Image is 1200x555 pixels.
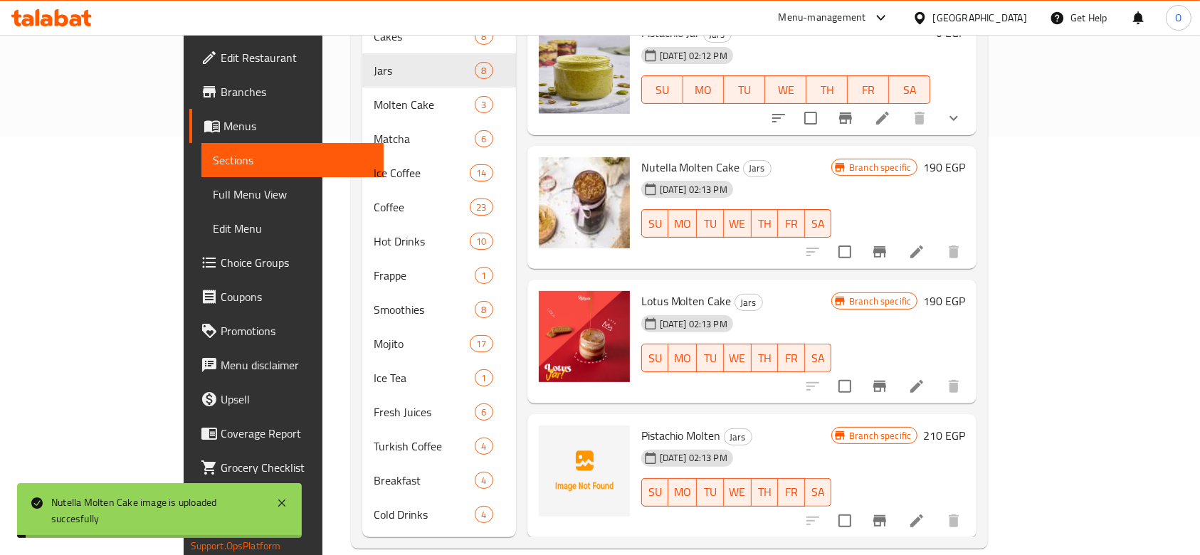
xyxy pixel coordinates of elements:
span: TH [757,213,773,234]
div: Jars [743,160,772,177]
span: Select to update [830,237,860,267]
button: delete [937,369,971,403]
span: Turkish Coffee [374,438,475,455]
span: Coupons [221,288,373,305]
div: Jars8 [362,53,516,88]
button: SA [805,344,832,372]
span: Jars [725,429,752,445]
span: Ice Coffee [374,164,470,181]
a: Edit Restaurant [189,41,384,75]
div: items [470,199,493,216]
svg: Show Choices [945,110,962,127]
div: items [475,267,493,284]
div: Matcha6 [362,122,516,156]
a: Sections [201,143,384,177]
div: Jars [724,428,752,445]
div: Ice Tea1 [362,361,516,395]
span: 8 [475,64,492,78]
div: items [475,506,493,523]
div: Fresh Juices6 [362,395,516,429]
a: Branches [189,75,384,109]
span: [DATE] 02:12 PM [654,49,733,63]
span: FR [784,482,799,502]
span: Branches [221,83,373,100]
button: SU [641,344,668,372]
button: Branch-specific-item [863,235,897,269]
span: SU [648,80,678,100]
span: Branch specific [843,295,917,308]
a: Support.OpsPlatform [191,536,281,555]
span: MO [674,213,691,234]
button: show more [937,101,971,135]
span: FR [784,213,799,234]
div: items [475,472,493,489]
button: TH [752,209,779,238]
span: Jars [735,295,762,311]
span: Cold Drinks [374,506,475,523]
span: TH [757,348,773,369]
img: Pistachio Molten [539,425,630,517]
div: Menu-management [779,9,866,26]
span: Fresh Juices [374,403,475,421]
span: Grocery Checklist [221,459,373,476]
div: items [475,96,493,113]
span: 14 [470,166,492,180]
button: WE [724,344,752,372]
div: Cold Drinks4 [362,497,516,532]
button: TH [752,478,779,507]
button: MO [668,344,697,372]
span: Coverage Report [221,425,373,442]
span: MO [674,348,691,369]
button: sort-choices [762,101,796,135]
button: Branch-specific-item [863,369,897,403]
span: SA [811,482,826,502]
span: 8 [475,30,492,43]
span: 6 [475,132,492,146]
span: Upsell [221,391,373,408]
div: Frappe1 [362,258,516,292]
span: WE [730,348,746,369]
div: items [475,403,493,421]
span: 4 [475,474,492,487]
span: Menus [223,117,373,134]
span: TU [730,80,759,100]
div: Turkish Coffee4 [362,429,516,463]
button: SU [641,478,668,507]
span: SU [648,348,663,369]
a: Grocery Checklist [189,450,384,485]
div: Matcha [374,130,475,147]
button: TH [806,75,848,104]
span: TH [757,482,773,502]
h6: 210 EGP [923,425,965,445]
h6: 190 EGP [923,157,965,177]
span: 10 [470,235,492,248]
span: [DATE] 02:13 PM [654,317,733,331]
span: Edit Restaurant [221,49,373,66]
a: Edit menu item [874,110,891,127]
img: Pistachio Jar [539,23,630,114]
span: 1 [475,269,492,282]
span: MO [674,482,691,502]
span: 4 [475,440,492,453]
span: Coffee [374,199,470,216]
button: TU [697,478,724,507]
a: Edit menu item [908,378,925,395]
img: Nutella Molten Cake [539,157,630,248]
span: WE [730,213,746,234]
span: SA [895,80,925,100]
span: Frappe [374,267,475,284]
a: Upsell [189,382,384,416]
button: MO [683,75,725,104]
div: Cakes [374,28,475,45]
a: Edit Menu [201,211,384,245]
button: delete [937,504,971,538]
button: Branch-specific-item [828,101,863,135]
a: Edit menu item [908,243,925,260]
h6: 0 EGP [936,23,965,43]
div: [GEOGRAPHIC_DATA] [933,10,1027,26]
span: Mojito [374,335,470,352]
span: TU [702,348,718,369]
button: FR [848,75,889,104]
